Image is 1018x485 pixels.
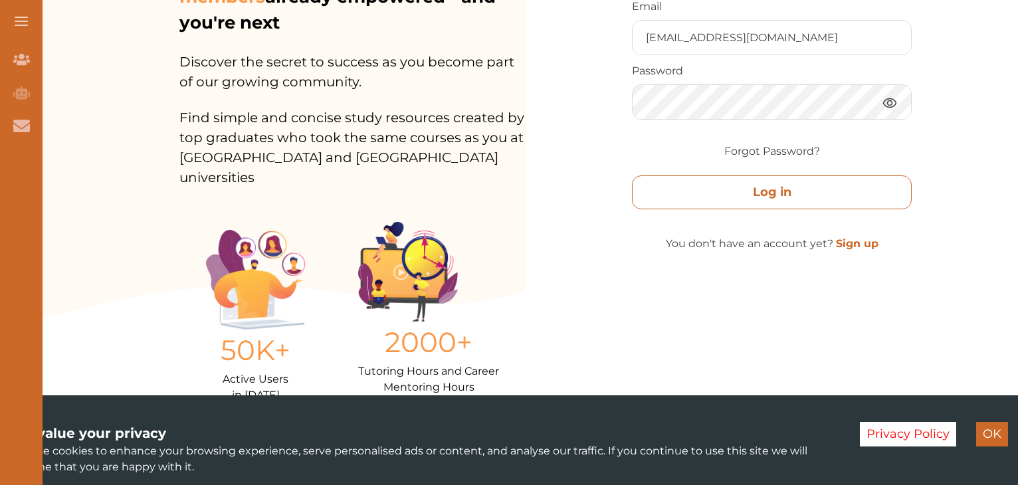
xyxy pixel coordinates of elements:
p: You don't have an account yet? [632,236,912,252]
p: Password [632,63,912,79]
div: We use cookies to enhance your browsing experience, serve personalised ads or content, and analys... [10,423,840,475]
p: Find simple and concise study resources created by top graduates who took the same courses as you... [179,92,526,187]
img: eye.3286bcf0.webp [882,94,898,111]
p: 2000+ [358,322,499,363]
p: Discover the secret to success as you become part of our growing community. [179,36,526,92]
button: Accept cookies [976,422,1008,446]
a: Forgot Password? [724,144,820,159]
img: Group%201403.ccdcecb8.png [358,222,458,322]
a: Sign up [836,237,878,250]
button: Log in [632,175,912,209]
p: 50K+ [206,330,306,371]
p: Tutoring Hours and Career Mentoring Hours Delivered [358,363,499,411]
button: Decline cookies [860,422,956,446]
p: Active Users in [DATE] [206,371,306,403]
input: Enter your username or email [633,21,911,54]
img: Illustration.25158f3c.png [206,230,306,330]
